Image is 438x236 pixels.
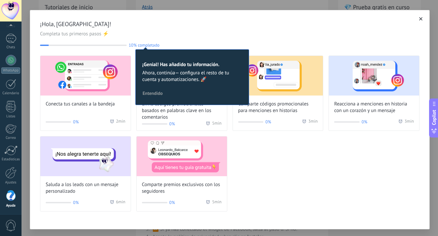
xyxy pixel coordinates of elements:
[40,20,419,28] span: ¡Hola, [GEOGRAPHIC_DATA]!
[1,157,21,162] div: Estadísticas
[169,199,175,206] span: 0%
[1,45,21,50] div: Chats
[40,56,131,96] img: Connect your channels to the inbox
[1,114,21,119] div: Listas
[431,110,437,125] span: Copilot
[142,70,242,83] span: Ahora, continúa— configura el resto de tu cuenta y automatizaciones. 🚀
[129,43,159,48] span: 10% completado
[238,101,318,114] span: Comparte códigos promocionales para menciones en historias
[1,136,21,140] div: Correo
[40,31,419,37] span: Completa tus primeros pasos ⚡
[362,119,367,125] span: 0%
[46,181,125,195] span: Saluda a los leads con un mensaje personalizado
[212,199,221,206] span: 5 min
[1,180,21,185] div: Ajustes
[73,199,79,206] span: 0%
[308,119,318,125] span: 3 min
[142,181,222,195] span: Comparte premios exclusivos con los seguidores
[1,67,20,74] div: WhatsApp
[46,101,115,107] span: Conecta tus canales a la bandeja
[329,56,419,96] img: React to story mentions with a heart and personalized message
[405,119,414,125] span: 3 min
[1,204,21,208] div: Ayuda
[143,91,163,96] span: Entendido
[334,101,414,114] span: Reacciona a menciones en historia con un corazón y un mensaje
[140,88,166,98] button: Entendido
[1,91,21,96] div: Calendario
[265,119,271,125] span: 0%
[116,199,125,206] span: 6 min
[233,56,323,96] img: Share promo codes for story mentions
[142,101,222,121] span: Envía códigos promocionales basados en palabras clave en los comentarios
[40,137,131,176] img: Greet leads with a custom message (Wizard onboarding modal)
[137,137,227,176] img: Share exclusive rewards with followers
[142,61,242,68] h2: ¡Genial! Has añadido tu información.
[116,119,125,125] span: 2 min
[169,121,175,127] span: 0%
[212,121,221,127] span: 5 min
[73,119,79,125] span: 0%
